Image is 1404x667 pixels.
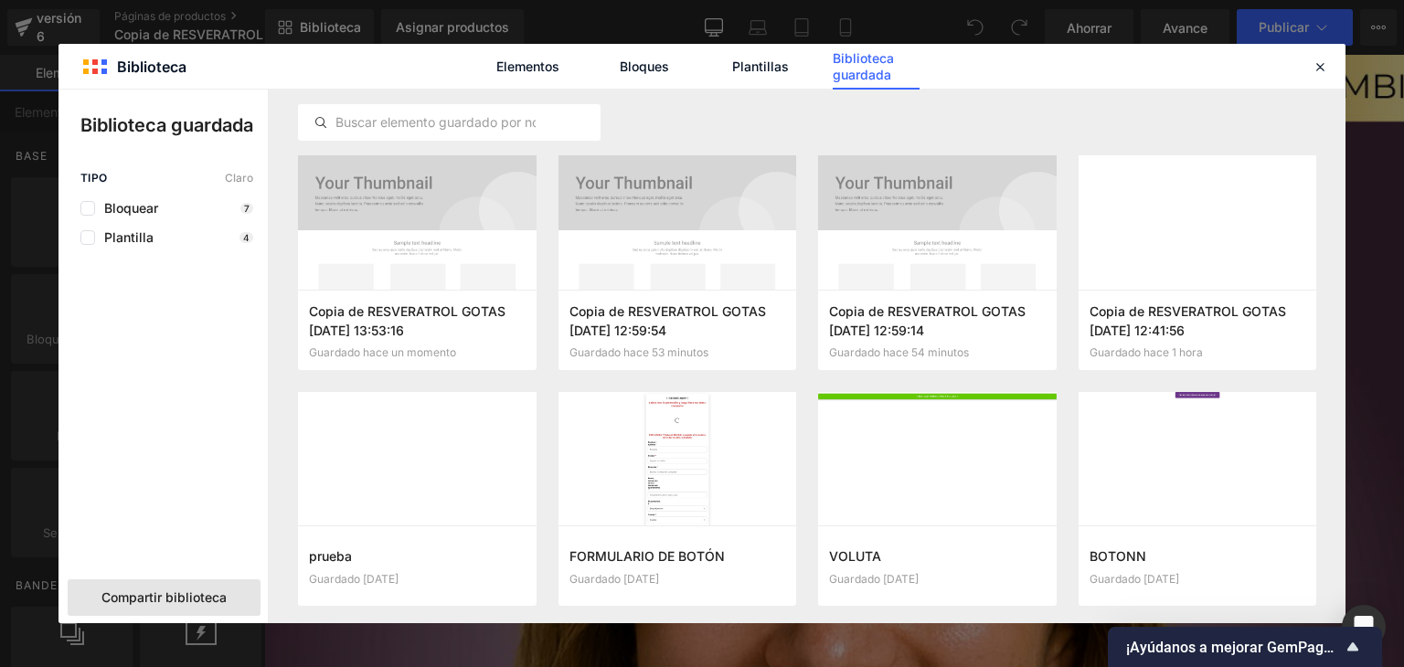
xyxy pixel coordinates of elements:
font: Guardado hace 1 hora [1090,345,1203,359]
font: 4 [243,232,250,243]
input: Buscar elemento guardado por nombre [299,111,600,133]
button: Mostrar encuesta - ¡Ayúdanos a mejorar GemPages! [1126,636,1364,658]
font: Guardado [DATE] [1090,572,1179,586]
font: Copia de RESVERATROL GOTAS [DATE] 12:59:54 [569,303,766,338]
font: Guardado hace 54 minutos [829,345,969,359]
font: Guardado [DATE] [569,572,659,586]
font: VOLUTA [829,548,881,564]
font: Biblioteca guardada [80,114,253,136]
font: Plantilla [104,229,154,245]
font: BOTONN [1090,548,1146,564]
font: Bloquear [104,200,158,216]
font: Biblioteca guardada [833,50,894,82]
font: Tipo [80,171,108,185]
font: Guardado hace un momento [309,345,456,359]
font: FORMULARIO DE BOTÓN [569,548,725,564]
font: Elementos [496,58,559,74]
font: Guardado [DATE] [829,572,919,586]
font: Guardado [DATE] [309,572,399,586]
font: Bloques [620,58,669,74]
font: Claro [225,171,253,185]
font: Copia de RESVERATROL GOTAS [DATE] 12:41:56 [1090,303,1286,338]
font: prueba [309,548,352,564]
font: Plantillas [732,58,789,74]
font: Copia de RESVERATROL GOTAS [DATE] 12:59:14 [829,303,1026,338]
font: Compartir biblioteca [101,589,227,605]
font: 7 [244,203,250,214]
div: Abrir Intercom Messenger [1342,605,1386,649]
font: Copia de RESVERATROL GOTAS [DATE] 13:53:16 [309,303,505,338]
font: Guardado hace 53 minutos [569,345,708,359]
font: ¡Ayúdanos a mejorar GemPages! [1126,639,1343,656]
